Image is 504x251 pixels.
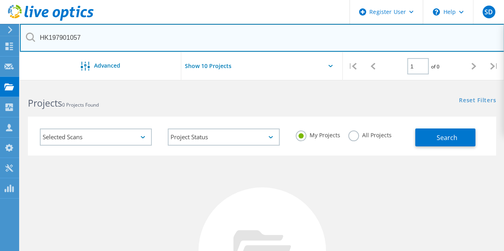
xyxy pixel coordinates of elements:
[296,130,340,138] label: My Projects
[415,128,475,146] button: Search
[348,130,392,138] label: All Projects
[28,97,62,109] b: Projects
[437,133,457,142] span: Search
[40,128,152,146] div: Selected Scans
[343,52,363,80] div: |
[94,63,120,68] span: Advanced
[433,8,440,16] svg: \n
[484,9,493,15] span: SD
[459,97,496,104] a: Reset Filters
[431,63,439,70] span: of 0
[484,52,504,80] div: |
[168,128,280,146] div: Project Status
[62,101,99,108] span: 0 Projects Found
[8,17,94,22] a: Live Optics Dashboard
